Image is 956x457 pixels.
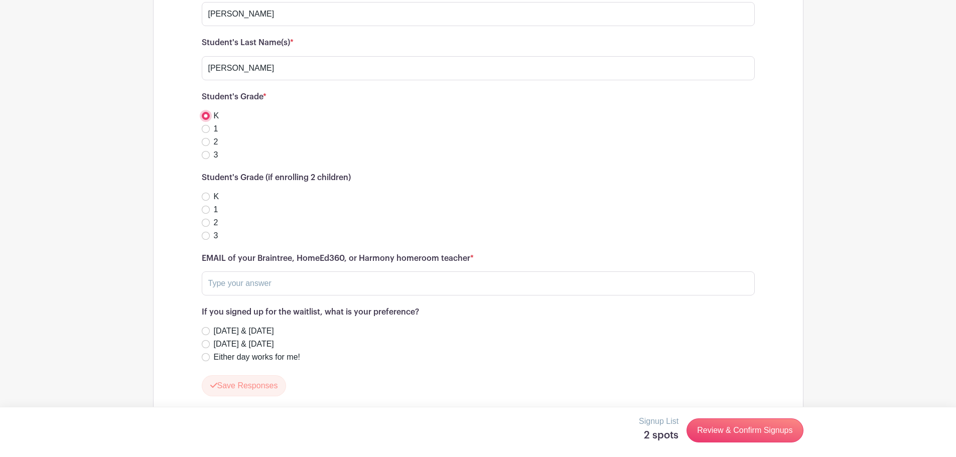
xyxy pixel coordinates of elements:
[687,418,803,442] a: Review & Confirm Signups
[202,308,755,317] h6: If you signed up for the waitlist, what is your preference?
[214,191,219,203] label: K
[214,325,274,337] label: [DATE] & [DATE]
[214,204,218,216] label: 1
[214,230,218,242] label: 3
[214,123,218,135] label: 1
[214,217,218,229] label: 2
[202,173,755,183] h6: Student's Grade (if enrolling 2 children)
[202,271,755,295] input: Type your answer
[202,38,755,48] h6: Student's Last Name(s)
[202,92,755,102] h6: Student's Grade
[214,338,274,350] label: [DATE] & [DATE]
[202,56,755,80] input: Type your answer
[214,110,219,122] label: K
[214,136,218,148] label: 2
[202,2,755,26] input: Type your answer
[202,375,287,396] button: Save Responses
[639,429,678,441] h5: 2 spots
[202,254,755,263] h6: EMAIL of your Braintree, HomeEd360, or Harmony homeroom teacher
[214,351,301,363] label: Either day works for me!
[639,415,678,427] p: Signup List
[214,149,218,161] label: 3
